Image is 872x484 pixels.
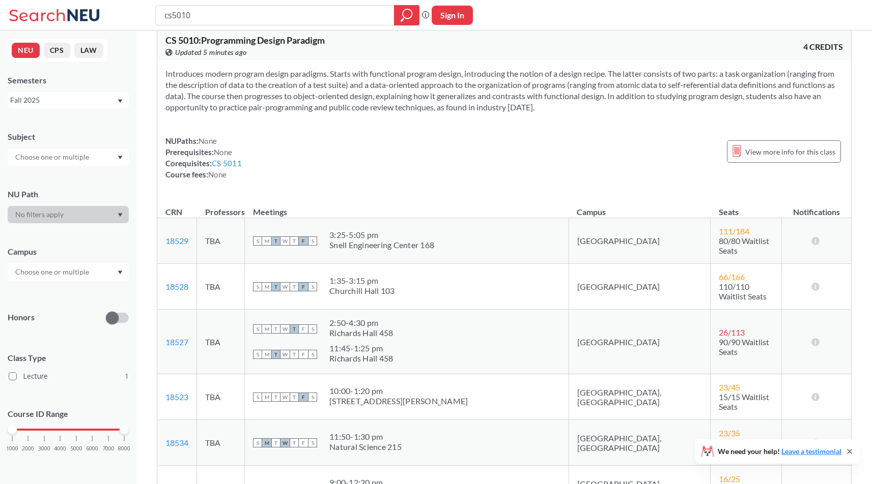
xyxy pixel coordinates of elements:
[12,43,40,58] button: NEU
[271,350,280,359] span: T
[10,151,96,163] input: Choose one or multiple
[569,264,710,310] td: [GEOGRAPHIC_DATA]
[214,147,232,157] span: None
[329,230,434,240] div: 3:25 - 5:05 pm
[6,446,18,451] span: 1000
[329,396,468,406] div: [STREET_ADDRESS][PERSON_NAME]
[10,95,117,106] div: Fall 2025
[299,236,308,246] span: F
[299,392,308,402] span: F
[280,236,290,246] span: W
[10,266,96,278] input: Choose one or multiple
[781,447,841,456] a: Leave a testimonial
[118,213,123,217] svg: Dropdown arrow
[329,442,402,452] div: Natural Science 215
[165,282,188,291] a: 18528
[299,282,308,291] span: F
[299,324,308,334] span: F
[8,75,129,86] div: Semesters
[719,226,749,236] span: 111 / 184
[9,370,129,383] label: Lecture
[401,8,413,22] svg: magnifying glass
[197,218,245,264] td: TBA
[165,206,182,218] div: CRN
[271,236,280,246] span: T
[329,276,395,286] div: 1:35 - 3:15 pm
[308,350,317,359] span: S
[175,47,247,58] span: Updated 5 minutes ago
[308,438,317,447] span: S
[8,189,129,200] div: NU Path
[271,282,280,291] span: T
[262,236,271,246] span: M
[432,6,473,25] button: Sign In
[329,318,393,328] div: 2:50 - 4:30 pm
[165,337,188,347] a: 18527
[118,156,123,160] svg: Dropdown arrow
[22,446,34,451] span: 2000
[290,324,299,334] span: T
[44,43,70,58] button: CPS
[118,270,123,275] svg: Dropdown arrow
[719,282,767,301] span: 110/110 Waitlist Seats
[197,196,245,218] th: Professors
[308,392,317,402] span: S
[719,327,745,337] span: 26 / 113
[70,446,82,451] span: 5000
[569,196,710,218] th: Campus
[280,324,290,334] span: W
[165,236,188,246] a: 18529
[290,350,299,359] span: T
[197,264,245,310] td: TBA
[271,438,280,447] span: T
[271,392,280,402] span: T
[165,35,325,46] span: CS 5010 : Programming Design Paradigm
[329,386,468,396] div: 10:00 - 1:20 pm
[253,282,262,291] span: S
[299,438,308,447] span: F
[719,236,769,255] span: 80/80 Waitlist Seats
[8,408,129,420] p: Course ID Range
[163,7,387,24] input: Class, professor, course number, "phrase"
[719,272,745,282] span: 66 / 166
[199,136,217,145] span: None
[74,43,103,58] button: LAW
[329,432,402,442] div: 11:50 - 1:30 pm
[212,159,242,168] a: CS 5011
[8,352,129,364] span: Class Type
[308,324,317,334] span: S
[8,131,129,142] div: Subject
[38,446,50,451] span: 3000
[165,135,242,180] div: NUPaths: Prerequisites: Corequisites: Course fees:
[329,286,395,296] div: Churchill Hall 103
[569,310,710,374] td: [GEOGRAPHIC_DATA]
[8,246,129,257] div: Campus
[208,170,227,179] span: None
[719,392,769,411] span: 15/15 Waitlist Seats
[718,448,841,455] span: We need your help!
[86,446,98,451] span: 6000
[262,438,271,447] span: M
[280,392,290,402] span: W
[262,350,271,359] span: M
[8,206,129,223] div: Dropdown arrow
[308,282,317,291] span: S
[262,324,271,334] span: M
[280,438,290,447] span: W
[299,350,308,359] span: F
[197,420,245,466] td: TBA
[782,196,851,218] th: Notifications
[290,438,299,447] span: T
[165,392,188,402] a: 18523
[719,337,769,356] span: 90/90 Waitlist Seats
[197,374,245,420] td: TBA
[719,382,740,392] span: 23 / 45
[719,474,740,483] span: 16 / 25
[8,92,129,108] div: Fall 2025Dropdown arrow
[253,438,262,447] span: S
[308,236,317,246] span: S
[745,145,835,158] span: View more info for this class
[8,312,35,323] p: Honors
[329,353,393,364] div: Richards Hall 458
[102,446,115,451] span: 7000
